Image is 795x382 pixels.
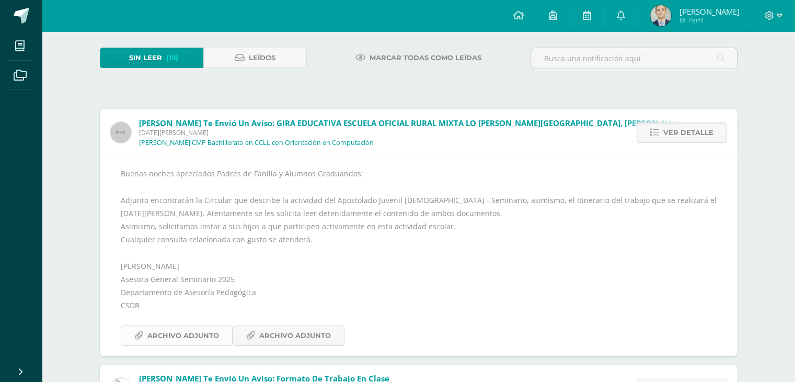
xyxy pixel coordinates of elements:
span: (19) [166,48,178,68]
a: Marcar todas como leídas [342,48,494,68]
span: Mi Perfil [679,16,739,25]
img: 60x60 [110,122,131,143]
a: Archivo Adjunto [121,325,233,346]
a: Archivo Adjunto [233,325,344,346]
div: Buenas noches apreciados Padres de Fanilia y Alumnos Graduandos: Adjunto encontrarán la Circular ... [121,167,717,345]
span: Sin leer [129,48,162,68]
img: 67a910fb737495059d845ccc37895b00.png [650,5,671,26]
span: Archivo Adjunto [147,326,219,345]
span: [PERSON_NAME] te envió un aviso: GIRA EDUCATIVA ESCUELA OFICIAL RURAL MIXTA LO [PERSON_NAME][GEOG... [139,118,771,128]
span: [PERSON_NAME] [679,6,739,17]
span: Archivo Adjunto [259,326,331,345]
span: Marcar todas como leídas [370,48,481,68]
input: Busca una notificación aquí [531,48,737,69]
a: Sin leer(19) [100,48,203,68]
a: Leídos [203,48,307,68]
span: Leídos [249,48,275,68]
span: Ver detalle [663,123,713,142]
span: [DATE][PERSON_NAME] [139,128,771,137]
p: [PERSON_NAME] CMP Bachillerato en CCLL con Orientación en Computación [139,139,374,147]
